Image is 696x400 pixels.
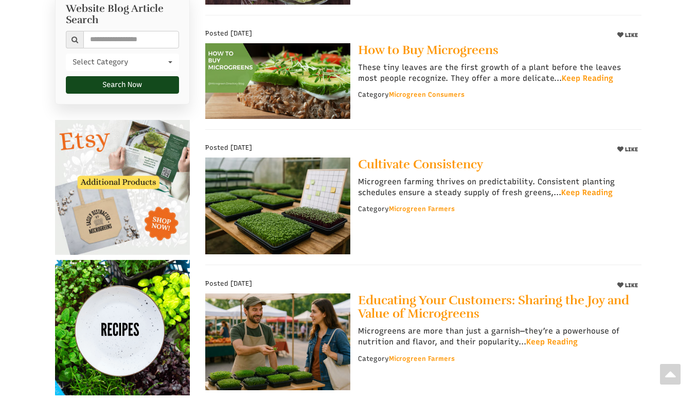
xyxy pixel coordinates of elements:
[66,54,180,71] button: Select Category
[526,337,578,347] a: Keep Reading
[205,29,252,37] span: Posted [DATE]
[389,205,455,213] a: Microgreen Farmers
[613,29,641,42] button: LIKE
[358,326,633,348] p: Microgreens are more than just a garnish—they’re a powerhouse of nutrition and flavor, and their ...
[358,62,633,84] p: These tiny leaves are the first growth of a plant before the leaves most people recognize. They o...
[358,177,633,199] p: Microgreen farming thrives on predictability. Consistent planting schedules ensure a steady suppl...
[66,76,180,94] button: Search Now
[389,91,465,98] a: Microgreen Consumers
[73,57,166,67] span: Select Category
[205,158,350,254] img: Cultivate Consistency
[613,143,641,156] button: LIKE
[623,282,637,289] span: LIKE
[205,144,252,151] span: Posted [DATE]
[205,280,252,287] span: Posted [DATE]
[562,73,613,84] a: Keep Reading
[55,120,190,255] img: Additional Products
[66,3,180,26] h2: Website Blog Article Search
[358,90,465,99] div: Category
[623,146,637,153] span: LIKE
[389,355,455,362] a: Microgreen Farmers
[358,354,455,363] div: Category
[205,293,350,390] img: Educating Your Customers: Sharing the Joy and Value of Microgreens
[55,260,190,395] img: recipes
[561,187,613,198] a: Keep Reading
[358,43,633,57] a: How to Buy Microgreens
[358,158,633,171] a: Cultivate Consistency
[613,279,641,292] button: LIKE
[205,43,350,118] img: How to Buy Microgreens
[358,204,455,214] div: Category
[358,293,633,321] a: Educating Your Customers: Sharing the Joy and Value of Microgreens
[623,32,637,39] span: LIKE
